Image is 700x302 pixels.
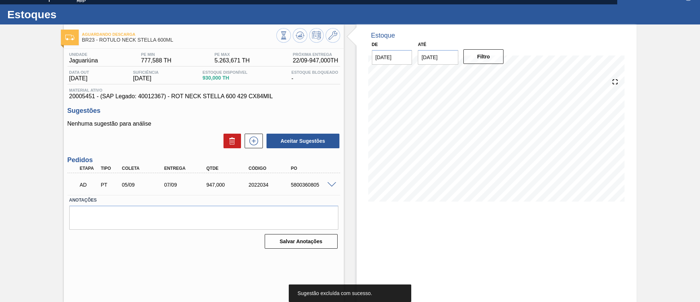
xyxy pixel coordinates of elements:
[203,75,248,81] span: 930,000 TH
[293,52,338,57] span: Próxima Entrega
[247,166,294,171] div: Código
[67,156,340,164] h3: Pedidos
[7,10,137,19] h1: Estoques
[205,182,252,188] div: 947,000
[69,75,89,82] span: [DATE]
[309,28,324,43] button: Programar Estoque
[263,133,340,149] div: Aceitar Sugestões
[214,57,250,64] span: 5.263,671 TH
[220,134,241,148] div: Excluir Sugestões
[82,32,276,37] span: Aguardando Descarga
[326,28,340,43] button: Ir ao Master Data / Geral
[203,70,248,74] span: Estoque Disponível
[289,70,340,82] div: -
[293,57,338,64] span: 22/09 - 947,000 TH
[293,28,307,43] button: Atualizar Gráfico
[372,50,412,65] input: dd/mm/yyyy
[289,182,337,188] div: 5800360805
[69,88,338,92] span: Material ativo
[162,182,210,188] div: 07/09/2025
[65,35,74,40] img: Ícone
[463,49,504,64] button: Filtro
[67,107,340,115] h3: Sugestões
[120,166,167,171] div: Coleta
[133,70,159,74] span: Suficiência
[241,134,263,148] div: Nova sugestão
[162,166,210,171] div: Entrega
[276,28,291,43] button: Visão Geral dos Estoques
[291,70,338,74] span: Estoque Bloqueado
[99,166,121,171] div: Tipo
[297,290,372,296] span: Sugestão excluída com sucesso.
[67,121,340,127] p: Nenhuma sugestão para análise
[267,134,339,148] button: Aceitar Sugestões
[141,52,171,57] span: PE MIN
[78,177,100,193] div: Aguardando Descarga
[418,50,458,65] input: dd/mm/yyyy
[69,93,338,100] span: 20005451 - (SAP Legado: 40012367) - ROT NECK STELLA 600 429 CX84MIL
[289,166,337,171] div: PO
[265,234,338,249] button: Salvar Anotações
[205,166,252,171] div: Qtde
[418,42,426,47] label: Até
[214,52,250,57] span: PE MAX
[133,75,159,82] span: [DATE]
[371,32,395,39] div: Estoque
[69,52,98,57] span: Unidade
[120,182,167,188] div: 05/09/2025
[247,182,294,188] div: 2022034
[80,182,98,188] p: AD
[69,70,89,74] span: Data out
[78,166,100,171] div: Etapa
[141,57,171,64] span: 777,588 TH
[99,182,121,188] div: Pedido de Transferência
[372,42,378,47] label: De
[69,57,98,64] span: Jaguariúna
[82,37,276,43] span: BR23 - RÓTULO NECK STELLA 600ML
[69,195,338,206] label: Anotações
